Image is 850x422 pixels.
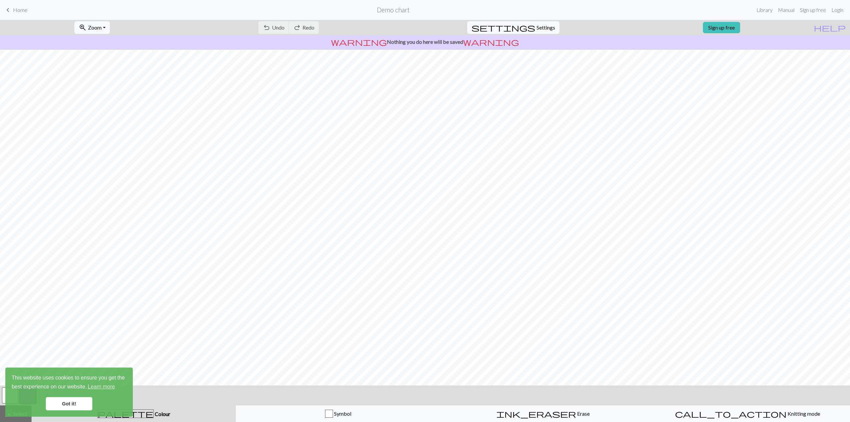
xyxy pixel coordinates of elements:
[79,23,87,32] span: zoom_in
[703,22,740,33] a: Sign up free
[467,21,559,34] button: SettingsSettings
[46,397,92,410] a: dismiss cookie message
[675,409,787,418] span: call_to_action
[4,5,12,15] span: keyboard_arrow_left
[236,405,441,422] button: Symbol
[471,23,535,32] span: settings
[3,38,847,46] p: Nothing you do here will be saved
[645,405,850,422] button: Knitting mode
[4,4,28,16] a: Home
[814,23,846,32] span: help
[5,368,133,417] div: cookieconsent
[74,21,110,34] button: Zoom
[331,37,387,46] span: warning
[88,24,102,31] span: Zoom
[754,3,775,17] a: Library
[12,374,127,392] span: This website uses cookies to ensure you get the best experience on our website.
[496,409,576,418] span: ink_eraser
[576,410,590,417] span: Erase
[87,382,116,392] a: learn more about cookies
[154,411,170,417] span: Colour
[32,405,236,422] button: Colour
[787,410,820,417] span: Knitting mode
[471,24,535,32] i: Settings
[829,3,846,17] a: Login
[13,7,28,13] span: Home
[797,3,829,17] a: Sign up free
[441,405,645,422] button: Erase
[377,6,410,14] h2: Demo chart
[4,409,12,418] span: highlight_alt
[775,3,797,17] a: Manual
[333,410,351,417] span: Symbol
[463,37,519,46] span: warning
[537,24,555,32] span: Settings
